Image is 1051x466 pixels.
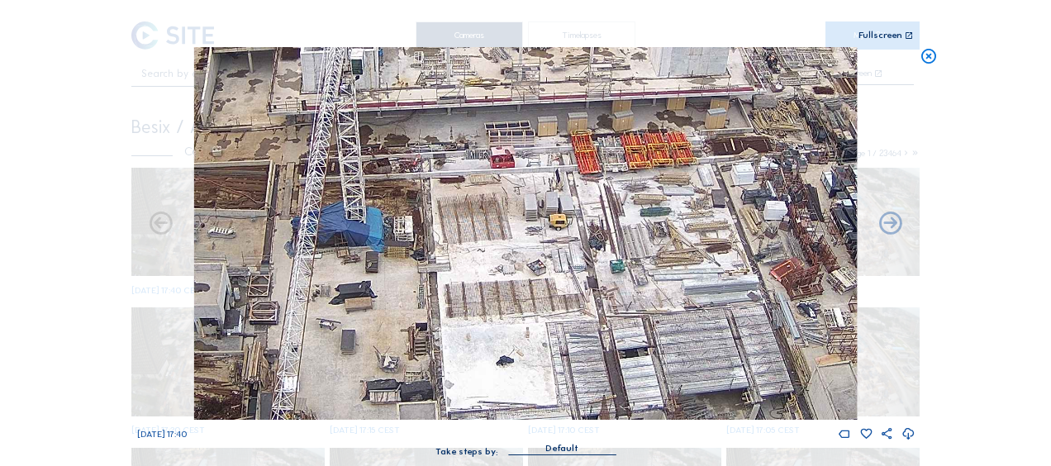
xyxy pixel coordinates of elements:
i: Back [877,211,904,238]
span: [DATE] 17:40 [137,429,187,440]
div: Take steps by: [435,447,498,456]
i: Forward [147,211,174,238]
div: Fullscreen [858,31,902,40]
div: Default [545,441,578,456]
img: Image [194,47,857,420]
div: Default [508,441,616,454]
